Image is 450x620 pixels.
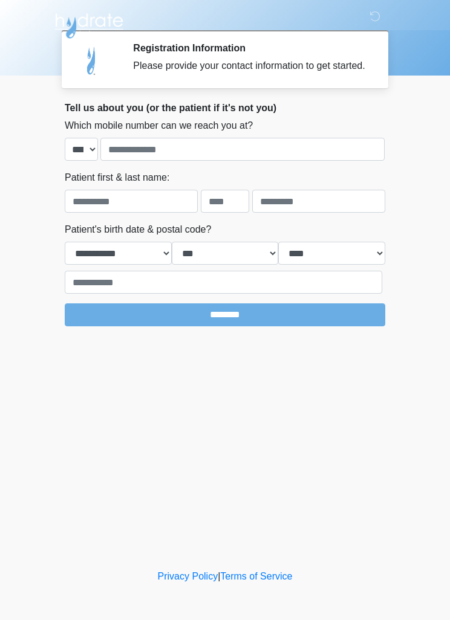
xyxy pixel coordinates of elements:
div: Please provide your contact information to get started. [133,59,367,73]
a: Privacy Policy [158,571,218,581]
label: Patient's birth date & postal code? [65,222,211,237]
label: Which mobile number can we reach you at? [65,118,253,133]
label: Patient first & last name: [65,170,169,185]
a: | [218,571,220,581]
img: Agent Avatar [74,42,110,79]
h2: Tell us about you (or the patient if it's not you) [65,102,385,114]
a: Terms of Service [220,571,292,581]
img: Hydrate IV Bar - Chandler Logo [53,9,125,39]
